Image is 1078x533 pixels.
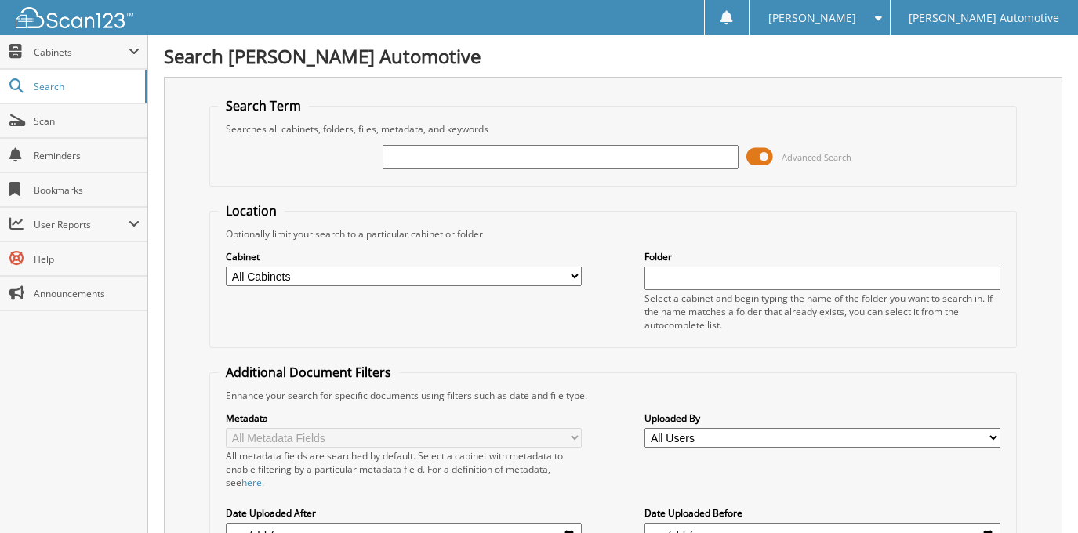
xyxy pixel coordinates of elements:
[218,122,1007,136] div: Searches all cabinets, folders, files, metadata, and keywords
[34,287,140,300] span: Announcements
[226,250,581,263] label: Cabinet
[909,13,1059,23] span: [PERSON_NAME] Automotive
[644,292,1000,332] div: Select a cabinet and begin typing the name of the folder you want to search in. If the name match...
[782,151,851,163] span: Advanced Search
[644,506,1000,520] label: Date Uploaded Before
[34,114,140,128] span: Scan
[644,250,1000,263] label: Folder
[164,43,1062,69] h1: Search [PERSON_NAME] Automotive
[644,412,1000,425] label: Uploaded By
[218,97,309,114] legend: Search Term
[34,80,137,93] span: Search
[768,13,856,23] span: [PERSON_NAME]
[34,45,129,59] span: Cabinets
[34,149,140,162] span: Reminders
[226,506,581,520] label: Date Uploaded After
[34,252,140,266] span: Help
[226,412,581,425] label: Metadata
[218,202,285,219] legend: Location
[218,227,1007,241] div: Optionally limit your search to a particular cabinet or folder
[226,449,581,489] div: All metadata fields are searched by default. Select a cabinet with metadata to enable filtering b...
[218,364,399,381] legend: Additional Document Filters
[16,7,133,28] img: scan123-logo-white.svg
[34,183,140,197] span: Bookmarks
[218,389,1007,402] div: Enhance your search for specific documents using filters such as date and file type.
[241,476,262,489] a: here
[34,218,129,231] span: User Reports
